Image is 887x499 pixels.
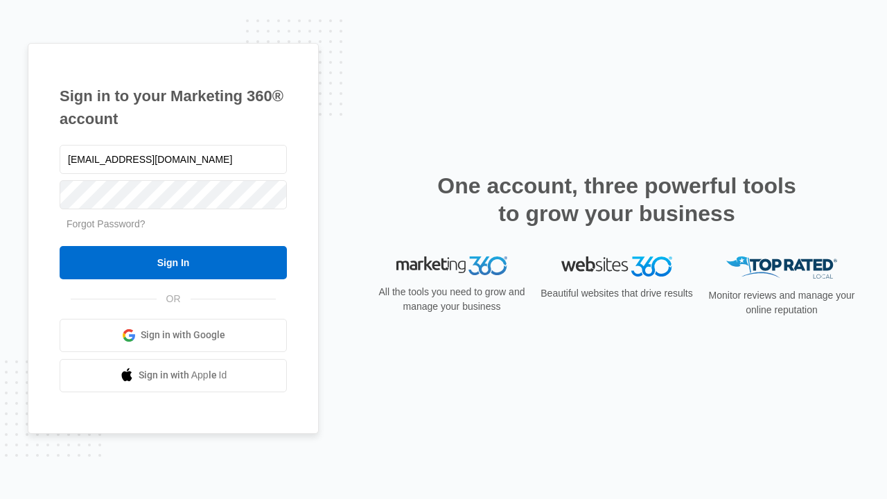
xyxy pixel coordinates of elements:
[374,285,529,314] p: All the tools you need to grow and manage your business
[157,292,191,306] span: OR
[60,319,287,352] a: Sign in with Google
[139,368,227,383] span: Sign in with Apple Id
[60,359,287,392] a: Sign in with Apple Id
[60,85,287,130] h1: Sign in to your Marketing 360® account
[396,256,507,276] img: Marketing 360
[141,328,225,342] span: Sign in with Google
[67,218,146,229] a: Forgot Password?
[726,256,837,279] img: Top Rated Local
[60,246,287,279] input: Sign In
[433,172,800,227] h2: One account, three powerful tools to grow your business
[60,145,287,174] input: Email
[704,288,859,317] p: Monitor reviews and manage your online reputation
[539,286,694,301] p: Beautiful websites that drive results
[561,256,672,277] img: Websites 360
